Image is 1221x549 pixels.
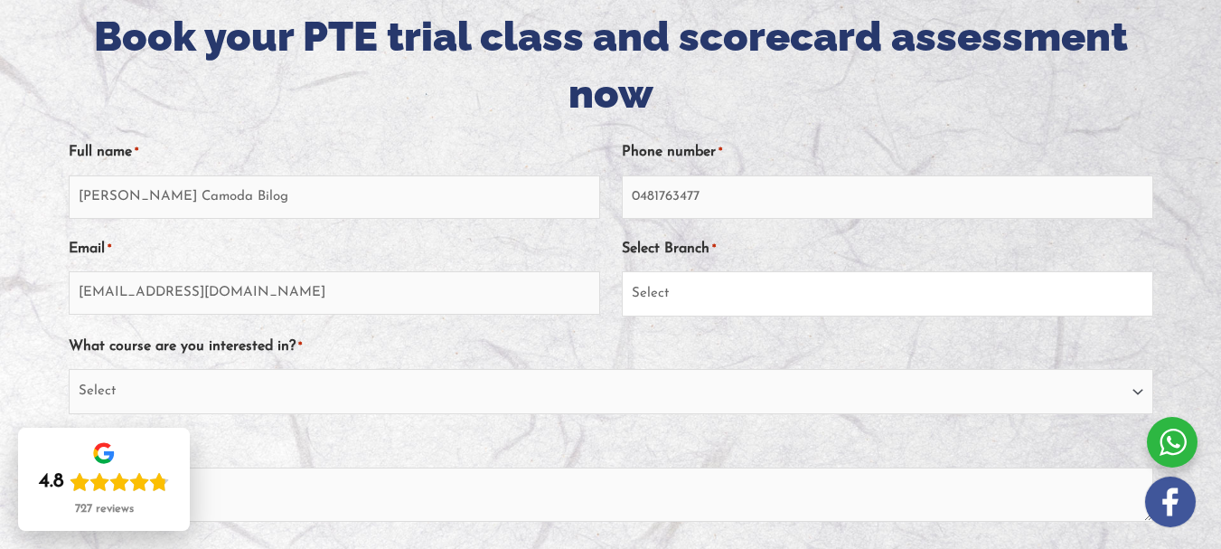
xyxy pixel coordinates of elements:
[75,502,134,516] div: 727 reviews
[1145,477,1196,527] img: white-facebook.png
[622,137,722,167] label: Phone number
[69,234,111,264] label: Email
[69,8,1153,122] h1: Book your PTE trial class and scorecard assessment now
[69,332,302,362] label: What course are you interested in?
[39,469,169,495] div: Rating: 4.8 out of 5
[622,234,716,264] label: Select Branch
[39,469,64,495] div: 4.8
[69,137,138,167] label: Full name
